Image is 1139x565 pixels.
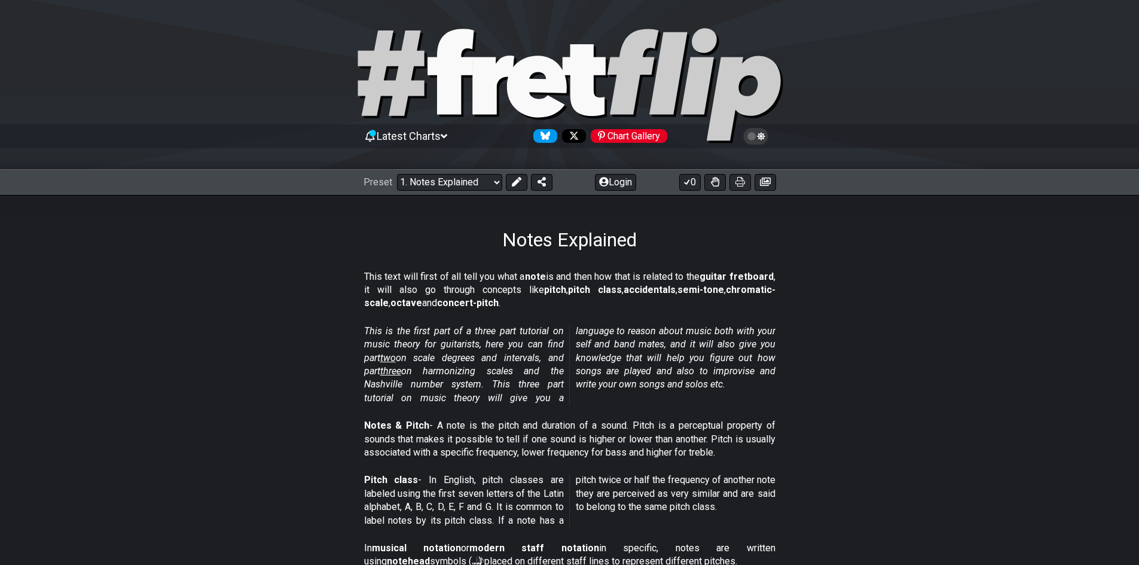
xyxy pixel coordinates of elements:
button: Create image [755,174,776,191]
select: Preset [397,174,502,191]
em: This is the first part of a three part tutorial on music theory for guitarists, here you can find... [364,325,775,404]
p: - In English, pitch classes are labeled using the first seven letters of the Latin alphabet, A, B... [364,474,775,527]
button: 0 [679,174,701,191]
strong: pitch class [568,284,622,295]
a: Follow #fretflip at X [557,129,586,143]
strong: accidentals [624,284,676,295]
span: Preset [364,176,392,188]
strong: musical notation [372,542,461,554]
strong: concert-pitch [437,297,499,309]
span: three [380,365,401,377]
button: Login [595,174,636,191]
strong: octave [390,297,422,309]
div: Chart Gallery [591,129,667,143]
strong: guitar fretboard [700,271,774,282]
strong: Pitch class [364,474,419,485]
strong: Notes & Pitch [364,420,429,431]
span: Toggle light / dark theme [749,131,763,142]
a: #fretflip at Pinterest [586,129,667,143]
strong: modern staff notation [469,542,599,554]
p: - A note is the pitch and duration of a sound. Pitch is a perceptual property of sounds that make... [364,419,775,459]
h1: Notes Explained [502,228,637,251]
strong: note [525,271,546,282]
strong: semi-tone [677,284,724,295]
button: Print [729,174,751,191]
strong: pitch [544,284,566,295]
a: Follow #fretflip at Bluesky [529,129,557,143]
span: Latest Charts [377,130,441,142]
button: Edit Preset [506,174,527,191]
button: Share Preset [531,174,552,191]
p: This text will first of all tell you what a is and then how that is related to the , it will also... [364,270,775,310]
button: Toggle Dexterity for all fretkits [704,174,726,191]
span: two [380,352,396,364]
